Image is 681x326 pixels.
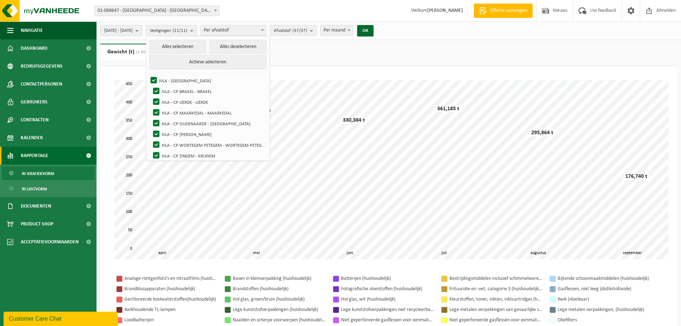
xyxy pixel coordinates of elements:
a: In grafiekvorm [2,166,95,180]
div: Oliefilters [558,316,651,325]
div: 361,185 t [435,105,461,112]
div: Niet geperforeerde gasflessen voor eenmalig gebruik (huishoudelijk) [341,316,434,325]
span: Acceptatievoorwaarden [21,233,79,251]
div: Lege kunststofverpakkingen (huishoudelijk) [233,305,326,314]
label: IVLA - CP OUDENAARDE - [GEOGRAPHIC_DATA] [152,118,266,129]
label: IVLA - CP ZINGEM - KRUISEM [152,150,266,161]
div: Fotografische vloeistoffen (huishoudelijk) [341,284,434,293]
span: Per afvalstof [201,25,266,36]
span: Rapportage [21,147,48,165]
div: Niet geperforeerde gasflessen voor eenmalig gebruik (huishoudelijk) - aanstekers [449,316,542,325]
div: 176,740 t [623,173,649,180]
span: In lijstvorm [22,182,47,196]
div: Bestrijdingsmiddelen inclusief schimmelwerende beschermingsmiddelen (huishoudelijk) [449,274,542,283]
span: In grafiekvorm [22,167,54,180]
a: Gewicht (t) [100,44,166,60]
div: Batterijen (huishoudelijk) [341,274,434,283]
div: Gechloreerde koolwaterstoffen(huishoudelijk) [124,295,217,304]
label: IVLA - CP LIERDE - LIERDE [152,97,266,107]
button: Actieve selecteren [149,55,266,69]
label: IVLA - CP [PERSON_NAME] [152,129,266,140]
div: Loodbatterijen [124,316,217,325]
div: Basen in kleinverpakking (huishoudelijk) [233,274,326,283]
strong: [PERSON_NAME] [427,8,463,13]
span: Afvalstof [274,25,307,36]
span: Bedrijfsgegevens [21,57,63,75]
a: In lijstvorm [2,182,95,195]
div: Lege metalen verpakkingen, (huishoudelijk) [558,305,651,314]
span: Product Shop [21,215,53,233]
div: Lege metalen verpakkingen van gevaarlijke stoffen [449,305,542,314]
button: Alles deselecteren [209,40,266,54]
span: Contactpersonen [21,75,62,93]
div: Naalden en scherpe voorwerpen (huishoudelijk) [233,316,326,325]
span: 01-068647 - IVLA - OUDENAARDE [95,6,219,16]
div: Lege kunststofverpakkingen niet recycleerbaar [341,305,434,314]
div: 330,384 t [341,117,367,124]
div: Frituurolie en -vet, categorie 3 (huishoudelijk) (ongeschikt voor vergisting) [449,284,542,293]
div: 295,864 t [529,129,555,136]
button: Vestigingen(11/11) [146,25,197,36]
div: Brandstoffen (huishoudelijk) [233,284,326,293]
span: Navigatie [21,21,43,39]
label: IVLA - CP MAARKEDAL - MAARKEDAL [152,107,266,118]
button: [DATE] - [DATE] [100,25,142,36]
label: IVLA - CP BRAKEL - BRAKEL [152,86,266,97]
count: (37/37) [292,28,307,33]
label: IVLA - [GEOGRAPHIC_DATA] [149,75,266,86]
div: Gasflessen, niet leeg (distikstofoxide) [558,284,651,293]
span: Offerte aanvragen [488,7,529,14]
label: IVLA - CP WORTEGEM PETEGEM - WORTEGEM-PETEGEM [152,140,266,150]
div: Brandblusapparaten (huishoudelijk) [124,284,217,293]
span: Dashboard [21,39,48,57]
span: Gebruikers [21,93,48,111]
span: Vestigingen [150,25,187,36]
count: (11/11) [173,28,187,33]
div: Analoge röntgenfoto’s en nitraatfilms (huishoudelijk) [124,274,217,283]
iframe: chat widget [4,310,119,326]
span: Kalender [21,129,43,147]
div: Bijtende schoonmaakmiddelen (huishoudelijk) [558,274,651,283]
div: Kwik (vloeibaar) [558,295,651,304]
button: OK [357,25,374,37]
div: Hol glas, wit (huishoudelijk) [341,295,434,304]
button: Afvalstof(37/37) [270,25,317,36]
button: Alles selecteren [149,40,206,54]
span: Per afvalstof [201,25,266,35]
span: Per maand [321,25,352,35]
div: Kleurstoffen, toner, inkten, inktcartridges (huishoudelijk) [449,295,542,304]
span: Contracten [21,111,49,129]
a: Offerte aanvragen [474,4,533,18]
div: Hol glas, groen/bruin (huishoudelijk) [233,295,326,304]
span: [DATE] - [DATE] [104,25,133,36]
span: Documenten [21,197,51,215]
div: Kwikhoudende TL-lampen [124,305,217,314]
span: (1 947,491 t) [134,50,159,54]
span: Per maand [320,25,353,36]
span: 01-068647 - IVLA - OUDENAARDE [94,5,219,16]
